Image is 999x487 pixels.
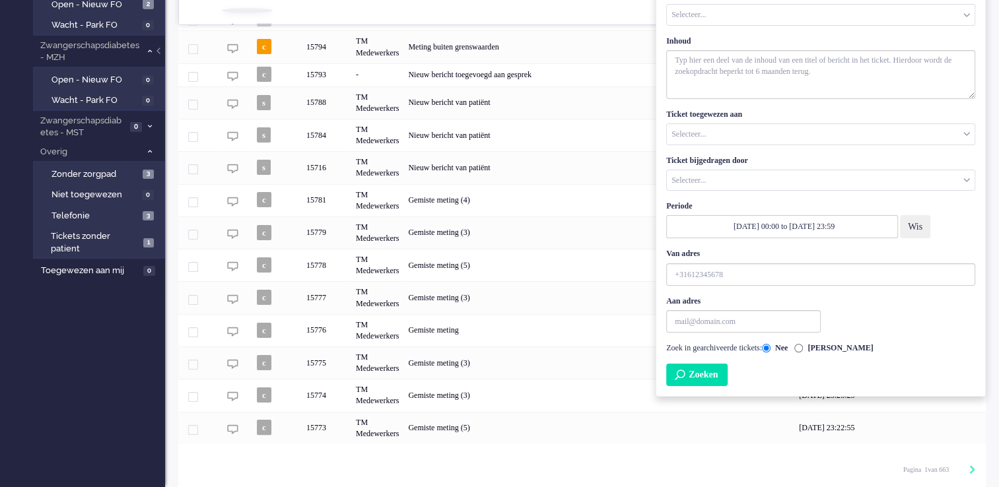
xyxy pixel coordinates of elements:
[302,86,351,119] div: 15788
[403,379,794,411] div: Gemiste meting (3)
[257,387,271,403] span: c
[351,216,403,249] div: TM Medewerkers
[227,391,238,402] img: ic_chat_grey.svg
[302,216,351,249] div: 15779
[227,261,238,272] img: ic_chat_grey.svg
[666,109,742,120] label: Ticket toegewezen aan
[969,464,976,477] div: Next
[178,184,986,216] div: 15781
[302,151,351,183] div: 15716
[52,19,139,32] span: Wacht - Park FO
[666,310,821,333] input: Aan adres
[38,40,141,64] span: Zwangerschapsdiabetes - MZH
[178,119,986,151] div: 15784
[302,119,351,151] div: 15784
[351,412,403,444] div: TM Medewerkers
[257,192,271,207] span: c
[52,94,139,107] span: Wacht - Park FO
[227,43,238,54] img: ic_chat_grey.svg
[227,163,238,174] img: ic_chat_grey.svg
[666,215,898,238] input: Select date
[403,346,794,379] div: Gemiste meting (3)
[666,248,700,259] label: Van adres
[178,151,986,183] div: 15716
[257,290,271,305] span: c
[142,20,154,30] span: 0
[351,249,403,281] div: TM Medewerkers
[666,342,975,354] div: Zoek in gearchiveerde tickets:
[351,314,403,346] div: TM Medewerkers
[403,63,794,86] div: Nieuw bericht toegevoegd aan gesprek
[143,238,154,248] span: 1
[302,281,351,313] div: 15777
[351,346,403,379] div: TM Medewerkers
[666,201,692,212] label: Periode
[38,146,141,158] span: Overig
[403,119,794,151] div: Nieuw bericht van patiënt
[38,72,164,86] a: Open - Nieuw FO 0
[302,30,351,63] div: 15794
[38,208,164,222] a: Telefonie 3
[666,36,691,47] label: Inhoud
[130,122,142,132] span: 0
[403,184,794,216] div: Gemiste meting (4)
[403,249,794,281] div: Gemiste meting (5)
[178,281,986,313] div: 15777
[178,346,986,379] div: 15775
[178,86,986,119] div: 15788
[257,39,271,54] span: c
[794,342,873,354] label: [PERSON_NAME]
[351,379,403,411] div: TM Medewerkers
[52,168,139,181] span: Zonder zorgpad
[143,170,154,179] span: 3
[227,228,238,240] img: ic_chat_grey.svg
[351,184,403,216] div: TM Medewerkers
[403,216,794,249] div: Gemiste meting (3)
[227,424,238,435] img: ic_chat_grey.svg
[257,160,271,175] span: s
[257,127,271,143] span: s
[403,314,794,346] div: Gemiste meting
[52,189,139,201] span: Niet toegewezen
[403,281,794,313] div: Gemiste meting (3)
[52,74,139,86] span: Open - Nieuw FO
[178,249,986,281] div: 15778
[257,323,271,338] span: c
[143,211,154,221] span: 3
[178,314,986,346] div: 15776
[762,344,771,352] input: Zoek in gearchiveerde tickets No
[666,4,975,26] div: Customer Name
[227,196,238,207] img: ic_chat_grey.svg
[38,263,165,277] a: Toegewezen aan mij 0
[794,412,986,444] div: [DATE] 23:22:55
[38,17,164,32] a: Wacht - Park FO 0
[302,412,351,444] div: 15773
[38,115,126,139] span: Zwangerschapsdiabetes - MST
[900,215,930,238] button: Wis
[351,119,403,151] div: TM Medewerkers
[52,210,139,222] span: Telefonie
[351,63,403,86] div: -
[38,228,164,255] a: Tickets zonder patient 1
[38,187,164,201] a: Niet toegewezen 0
[143,266,155,276] span: 0
[762,342,788,354] label: Nee
[403,30,794,63] div: Meting buiten grenswaarden
[666,263,975,286] input: Van adres
[227,358,238,370] img: ic_chat_grey.svg
[257,420,271,435] span: c
[227,98,238,110] img: ic_chat_grey.svg
[403,151,794,183] div: Nieuw bericht van patiënt
[142,75,154,85] span: 0
[666,364,728,386] button: Search
[666,50,975,99] textarea: With textarea
[666,123,975,145] div: Assigned
[903,459,976,479] div: Pagination
[302,184,351,216] div: 15781
[227,71,238,82] img: ic_chat_grey.svg
[302,249,351,281] div: 15778
[38,166,164,181] a: Zonder zorgpad 3
[257,257,271,273] span: c
[257,355,271,370] span: c
[227,294,238,305] img: ic_chat_grey.svg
